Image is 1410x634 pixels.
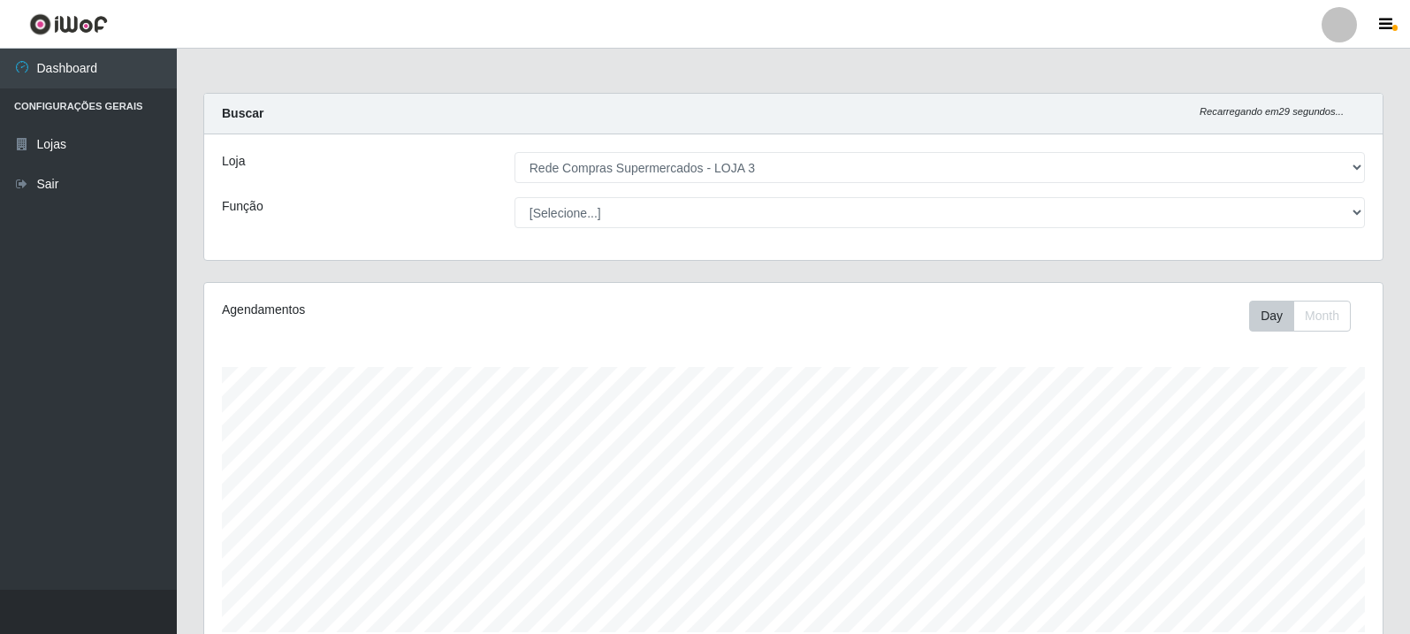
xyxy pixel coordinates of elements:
[29,13,108,35] img: CoreUI Logo
[222,152,245,171] label: Loja
[1249,301,1294,332] button: Day
[222,197,263,216] label: Função
[1249,301,1365,332] div: Toolbar with button groups
[1249,301,1351,332] div: First group
[222,106,263,120] strong: Buscar
[1200,106,1344,117] i: Recarregando em 29 segundos...
[1293,301,1351,332] button: Month
[222,301,682,319] div: Agendamentos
